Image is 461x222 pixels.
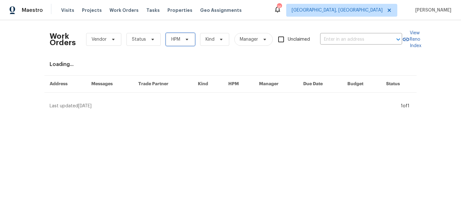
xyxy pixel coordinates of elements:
[320,35,384,45] input: Enter in an address
[288,36,310,43] span: Unclaimed
[44,76,86,93] th: Address
[413,7,451,13] span: [PERSON_NAME]
[167,7,192,13] span: Properties
[50,33,76,46] h2: Work Orders
[133,76,193,93] th: Trade Partner
[298,76,342,93] th: Due Date
[342,76,381,93] th: Budget
[61,7,74,13] span: Visits
[240,36,258,43] span: Manager
[223,76,254,93] th: HPM
[92,36,107,43] span: Vendor
[82,7,102,13] span: Projects
[78,104,92,108] span: [DATE]
[109,7,139,13] span: Work Orders
[50,61,411,68] div: Loading...
[22,7,43,13] span: Maestro
[381,76,417,93] th: Status
[200,7,242,13] span: Geo Assignments
[86,76,133,93] th: Messages
[292,7,383,13] span: [GEOGRAPHIC_DATA], [GEOGRAPHIC_DATA]
[401,103,409,109] div: 1 of 1
[394,35,403,44] button: Open
[132,36,146,43] span: Status
[193,76,223,93] th: Kind
[402,30,421,49] a: View Reno Index
[254,76,298,93] th: Manager
[146,8,160,12] span: Tasks
[171,36,180,43] span: HPM
[206,36,214,43] span: Kind
[277,4,281,10] div: 16
[50,103,399,109] div: Last updated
